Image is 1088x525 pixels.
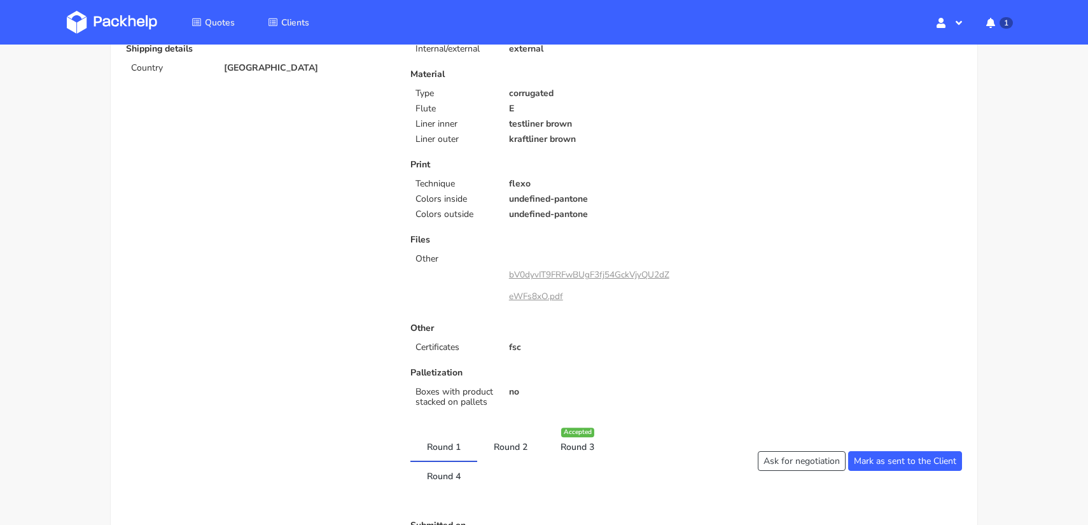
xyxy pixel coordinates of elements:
[410,69,677,80] p: Material
[509,104,678,114] p: E
[477,433,544,461] a: Round 2
[410,368,677,378] p: Palletization
[131,63,209,73] p: Country
[415,254,493,264] p: Other
[976,11,1021,34] button: 1
[410,323,677,333] p: Other
[561,428,594,437] div: Accepted
[126,44,393,54] p: Shipping details
[509,269,669,302] a: bV0dyvIT9FRFwBUgF3fj54GckVjyQU2dZeWFs8xO.pdf
[509,88,678,99] p: corrugated
[415,342,493,353] p: Certificates
[281,17,309,29] span: Clients
[509,194,678,204] p: undefined-pantone
[1000,17,1013,29] span: 1
[415,44,493,54] p: Internal/external
[415,209,493,220] p: Colors outside
[410,433,477,461] a: Round 1
[509,179,678,189] p: flexo
[410,462,477,490] a: Round 4
[415,119,493,129] p: Liner inner
[67,11,157,34] img: Dashboard
[509,387,678,397] p: no
[509,209,678,220] p: undefined-pantone
[415,134,493,144] p: Liner outer
[410,160,677,170] p: Print
[253,11,324,34] a: Clients
[544,433,611,461] a: Round 3
[410,235,677,245] p: Files
[415,194,493,204] p: Colors inside
[176,11,250,34] a: Quotes
[415,88,493,99] p: Type
[509,119,678,129] p: testliner brown
[509,342,678,353] p: fsc
[205,17,235,29] span: Quotes
[758,451,846,471] button: Ask for negotiation
[848,451,962,471] button: Mark as sent to the Client
[415,104,493,114] p: Flute
[415,179,493,189] p: Technique
[509,44,678,54] p: external
[415,387,493,407] p: Boxes with product stacked on pallets
[509,134,678,144] p: kraftliner brown
[224,63,393,73] p: [GEOGRAPHIC_DATA]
